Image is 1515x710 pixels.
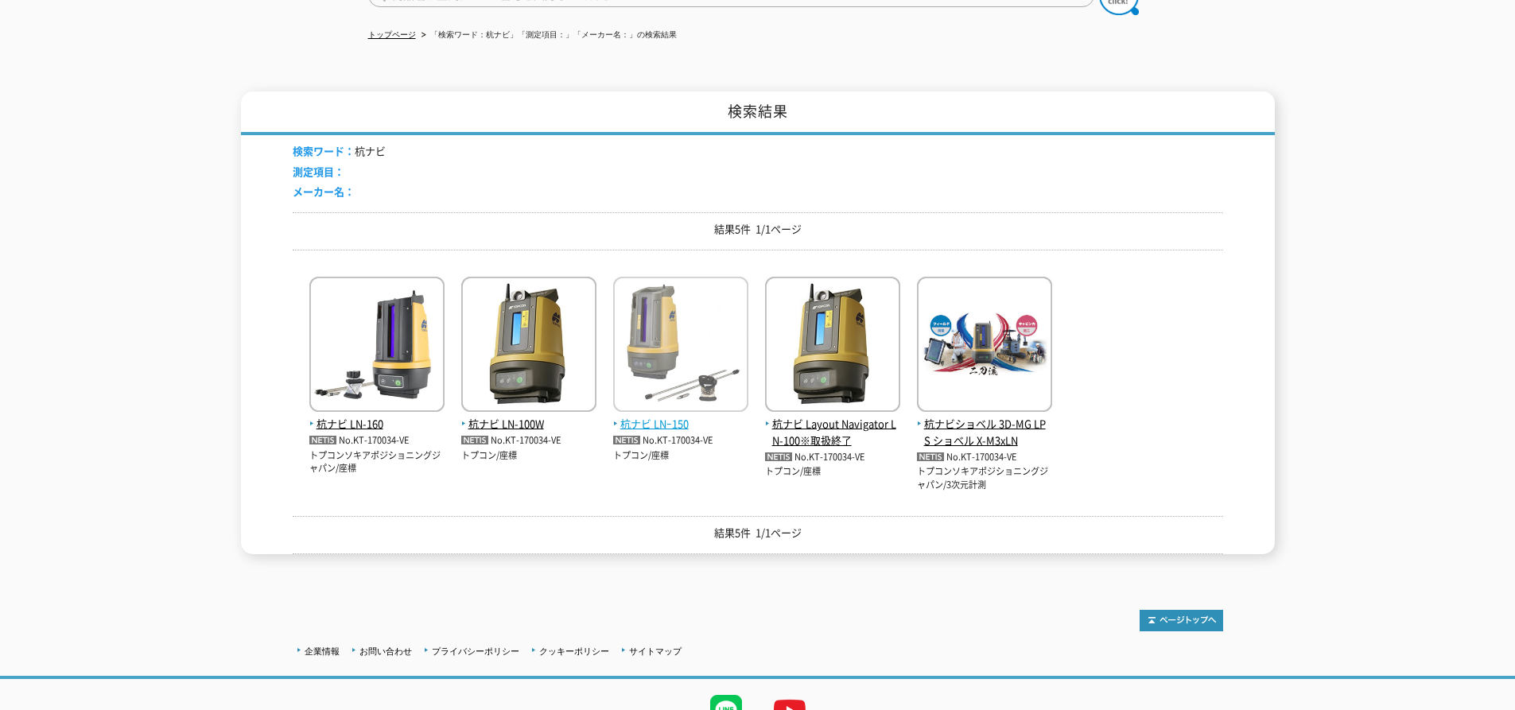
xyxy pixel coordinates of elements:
img: X-M3xLN [917,277,1052,416]
span: 杭ナビ LN-100W [461,416,596,433]
a: 企業情報 [305,646,340,656]
a: サイトマップ [629,646,682,656]
p: No.KT-170034-VE [613,433,748,449]
span: 杭ナビ Layout Navigator LN-100※取扱終了 [765,416,900,449]
span: 杭ナビ LN-160 [309,416,445,433]
a: 杭ナビ LN-160 [309,399,445,433]
span: 検索ワード： [293,143,355,158]
li: 杭ナビ [293,143,386,160]
p: トプコンソキアポジショニングジャパン/座標 [309,449,445,475]
p: 結果5件 1/1ページ [293,221,1223,238]
li: 「検索ワード：杭ナビ」「測定項目：」「メーカー名：」の検索結果 [418,27,677,44]
p: 結果5件 1/1ページ [293,525,1223,541]
p: トプコン/座標 [461,449,596,463]
a: お問い合わせ [359,646,412,656]
a: 杭ナビ Layout Navigator LN-100※取扱終了 [765,399,900,448]
span: メーカー名： [293,184,355,199]
p: No.KT-170034-VE [765,449,900,466]
a: トップページ [368,30,416,39]
a: 杭ナビショベル 3D-MG LPS ショベル X-M3xLN [917,399,1052,448]
h1: 検索結果 [241,91,1275,135]
p: トプコンソキアポジショニングジャパン/3次元計測 [917,465,1052,491]
a: 杭ナビ LNｰ150 [613,399,748,433]
p: No.KT-170034-VE [461,433,596,449]
img: トップページへ [1140,610,1223,631]
span: 杭ナビショベル 3D-MG LPS ショベル X-M3xLN [917,416,1052,449]
a: クッキーポリシー [539,646,609,656]
img: LN-160 [309,277,445,416]
p: No.KT-170034-VE [917,449,1052,466]
span: 測定項目： [293,164,344,179]
img: LNｰ150 [613,277,748,416]
p: トプコン/座標 [613,449,748,463]
a: プライバシーポリシー [432,646,519,656]
p: トプコン/座標 [765,465,900,479]
img: Layout Navigator LN-100※取扱終了 [765,277,900,416]
img: LN-100W [461,277,596,416]
p: No.KT-170034-VE [309,433,445,449]
span: 杭ナビ LNｰ150 [613,416,748,433]
a: 杭ナビ LN-100W [461,399,596,433]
